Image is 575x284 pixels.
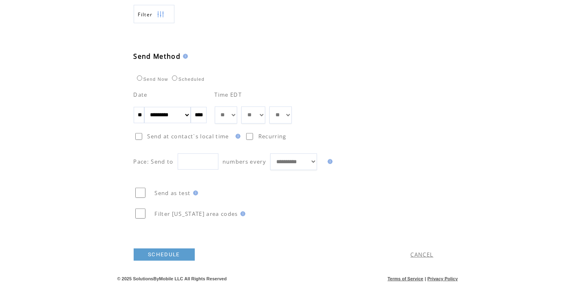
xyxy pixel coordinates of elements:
[388,276,423,281] a: Terms of Service
[191,191,198,195] img: help.gif
[233,134,240,139] img: help.gif
[238,211,245,216] img: help.gif
[134,158,174,165] span: Pace: Send to
[117,276,227,281] span: © 2025 SolutionsByMobile LLC All Rights Reserved
[427,276,458,281] a: Privacy Policy
[148,133,229,140] span: Send at contact`s local time
[172,75,177,81] input: Scheduled
[215,91,242,98] span: Time EDT
[134,91,148,98] span: Date
[155,210,238,217] span: Filter [US_STATE] area codes
[134,5,174,23] a: Filter
[258,133,286,140] span: Recurring
[137,75,142,81] input: Send Now
[411,251,434,258] a: CANCEL
[425,276,426,281] span: |
[155,189,191,197] span: Send as test
[223,158,266,165] span: numbers every
[181,54,188,59] img: help.gif
[170,77,205,82] label: Scheduled
[134,52,181,61] span: Send Method
[325,159,333,164] img: help.gif
[138,11,153,18] span: Show filters
[135,77,168,82] label: Send Now
[134,248,195,261] a: SCHEDULE
[157,5,164,24] img: filters.png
